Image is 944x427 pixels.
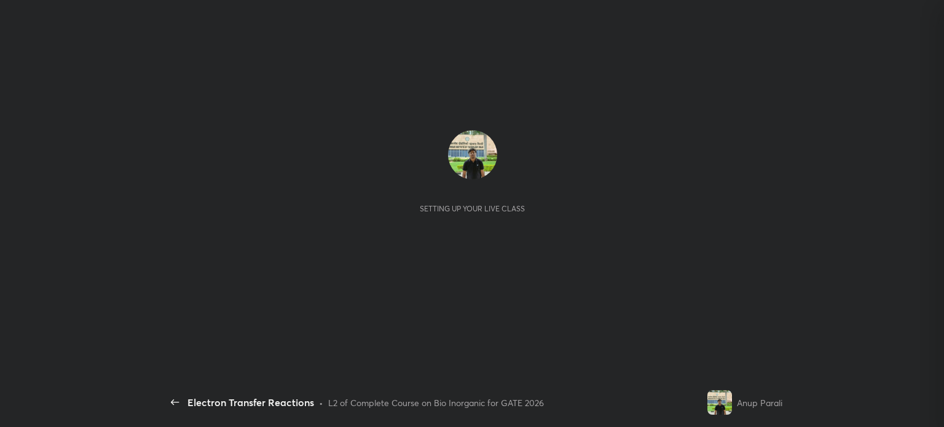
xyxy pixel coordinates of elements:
[319,396,323,409] div: •
[328,396,544,409] div: L2 of Complete Course on Bio Inorganic for GATE 2026
[707,390,732,415] img: 2782fdca8abe4be7a832ca4e3fcd32a4.jpg
[737,396,782,409] div: Anup Parali
[187,395,314,410] div: Electron Transfer Reactions
[448,130,497,179] img: 2782fdca8abe4be7a832ca4e3fcd32a4.jpg
[420,204,525,213] div: Setting up your live class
